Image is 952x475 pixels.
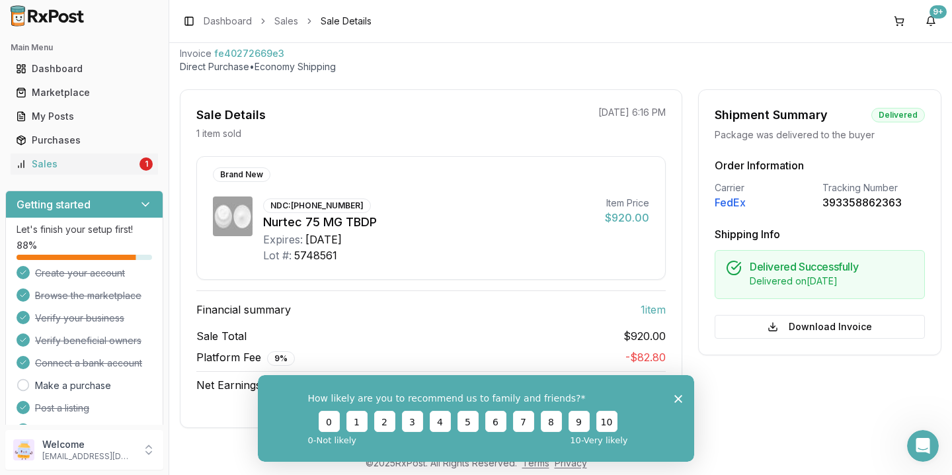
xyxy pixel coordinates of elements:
p: [DATE] 6:16 PM [598,106,666,119]
div: 5748561 [294,247,337,263]
div: Dashboard [16,62,153,75]
div: 9+ [930,5,947,19]
button: Dashboard [5,58,163,79]
div: Nurtec 75 MG TBDP [263,213,594,232]
span: Verify your business [35,312,124,325]
span: - $82.80 [625,351,666,364]
button: 9+ [920,11,941,32]
a: Privacy [555,457,587,468]
a: Sales1 [11,152,158,176]
div: Brand New [213,167,270,182]
div: 9 % [267,351,295,366]
div: Delivered [871,108,925,122]
p: 1 item sold [196,127,241,140]
div: Sales [16,157,137,171]
div: Lot #: [263,247,292,263]
button: Sales1 [5,153,163,175]
a: Marketplace [11,81,158,105]
img: RxPost Logo [5,5,90,26]
div: Item Price [605,196,649,210]
nav: breadcrumb [204,15,372,28]
span: Create your account [35,267,125,280]
span: Sale Details [321,15,372,28]
button: Download Invoice [715,315,925,339]
span: 88 % [17,239,37,252]
span: Platform Fee [196,349,295,366]
p: [EMAIL_ADDRESS][DOMAIN_NAME] [42,451,134,462]
div: Sale Details [196,106,266,124]
div: Estimated payout 4-6 Business days [196,398,666,411]
div: $920.00 [605,210,649,226]
h3: Order Information [715,157,925,173]
div: Invoice [180,47,212,60]
span: Connect a bank account [35,357,142,370]
a: My Posts [11,105,158,128]
span: Verify beneficial owners [35,334,141,347]
div: NDC: [PHONE_NUMBER] [263,198,371,213]
div: [DATE] [305,232,342,247]
div: 393358862363 [822,194,925,210]
a: Sales [274,15,298,28]
h5: Delivered Successfully [750,261,914,272]
h2: Main Menu [11,42,158,53]
div: Purchases [16,134,153,147]
a: Dashboard [204,15,252,28]
span: 1 item [641,302,666,318]
iframe: Intercom live chat [907,430,939,462]
iframe: Survey from RxPost [258,375,694,462]
span: Sale Total [196,328,247,344]
p: Let's finish your setup first! [17,223,152,236]
span: Browse the marketplace [35,289,141,302]
div: Carrier [715,181,817,194]
img: Nurtec 75 MG TBDP [213,196,253,236]
a: Purchases [11,128,158,152]
div: Tracking Number [822,181,925,194]
button: Purchases [5,130,163,151]
a: Make a purchase [35,379,111,392]
div: Shipment Summary [715,106,828,124]
button: My Posts [5,106,163,127]
span: Financial summary [196,302,291,318]
button: Marketplace [5,82,163,103]
img: User avatar [13,439,34,460]
div: FedEx [715,194,817,210]
h3: Shipping Info [715,226,925,242]
div: 1 [139,157,153,171]
div: Marketplace [16,86,153,99]
div: Package was delivered to the buyer [715,128,925,142]
div: My Posts [16,110,153,123]
p: Welcome [42,438,134,451]
span: Post a listing [35,402,89,415]
span: $920.00 [623,328,666,344]
a: Terms [522,457,549,468]
a: Dashboard [11,57,158,81]
p: Direct Purchase • Economy Shipping [180,60,941,73]
span: Net Earnings [196,377,261,393]
span: Invite your colleagues [35,424,132,437]
span: fe40272669e3 [214,47,284,60]
div: Expires: [263,232,303,247]
div: Delivered on [DATE] [750,275,914,288]
h3: Getting started [17,196,91,212]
